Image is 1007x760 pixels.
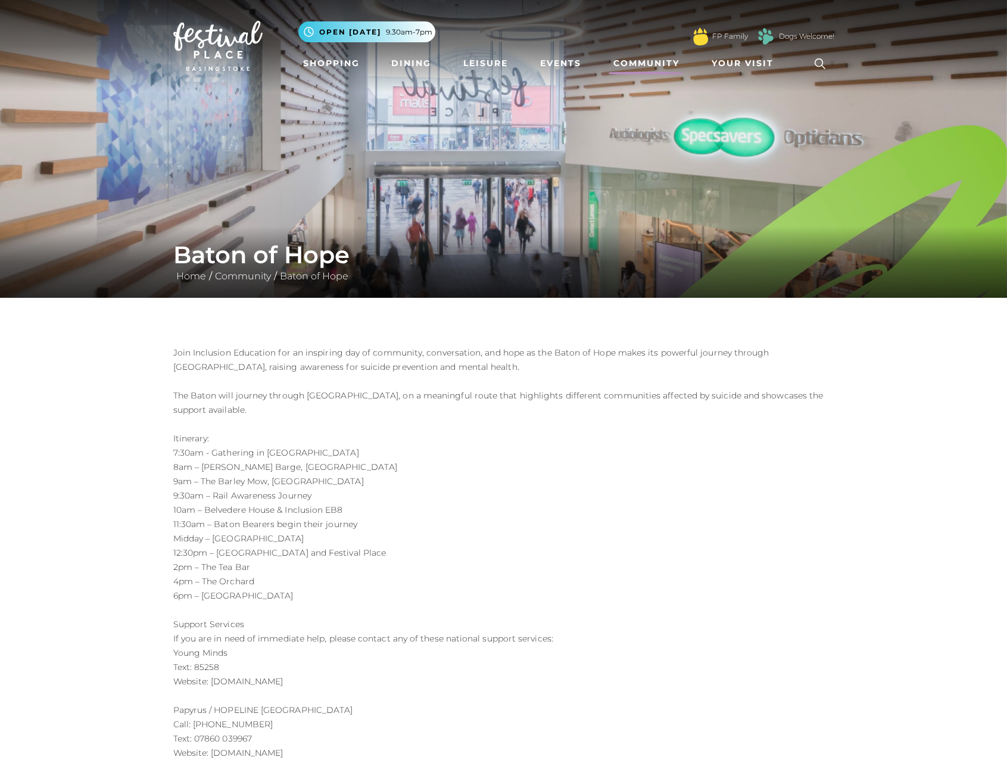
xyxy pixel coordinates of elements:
[712,31,748,42] a: FP Family
[212,270,274,282] a: Community
[386,52,436,74] a: Dining
[277,270,351,282] a: Baton of Hope
[779,31,834,42] a: Dogs Welcome!
[707,52,784,74] a: Your Visit
[298,21,435,42] button: Open [DATE] 9.30am-7pm
[535,52,586,74] a: Events
[164,241,843,284] div: / /
[712,57,774,70] span: Your Visit
[173,241,834,269] h1: Baton of Hope
[319,27,381,38] span: Open [DATE]
[173,270,209,282] a: Home
[386,27,432,38] span: 9.30am-7pm
[173,21,263,71] img: Festival Place Logo
[459,52,513,74] a: Leisure
[298,52,364,74] a: Shopping
[609,52,684,74] a: Community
